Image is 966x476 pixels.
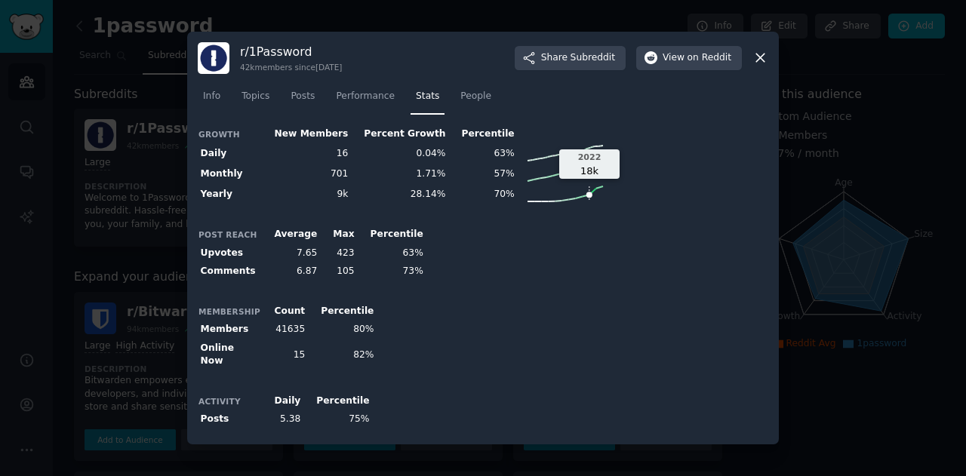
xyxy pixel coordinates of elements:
div: 42k members since [DATE] [240,62,342,72]
td: 423 [320,244,357,263]
span: on Reddit [688,51,731,65]
img: 1Password [198,42,229,74]
span: Performance [336,90,395,103]
th: Monthly [198,164,261,184]
td: 82% [308,339,377,370]
th: Upvotes [198,244,261,263]
td: 5.38 [261,410,303,429]
td: 0.04% [351,143,448,164]
td: 80% [308,321,377,339]
h3: Post Reach [198,229,260,240]
span: View [663,51,731,65]
th: Online Now [198,339,261,370]
th: New Members [261,124,351,143]
td: 73% [357,263,426,281]
a: Info [198,84,226,115]
td: 70% [448,184,517,204]
td: 28.14% [351,184,448,204]
span: Posts [291,90,315,103]
td: 57% [448,164,517,184]
span: Info [203,90,220,103]
span: People [460,90,491,103]
h3: Activity [198,396,260,407]
h3: r/ 1Password [240,44,342,60]
button: Viewon Reddit [636,46,742,70]
th: Posts [198,410,261,429]
a: Topics [236,84,275,115]
th: Percent Growth [351,124,448,143]
h3: Membership [198,306,260,317]
a: Performance [331,84,400,115]
span: Topics [241,90,269,103]
th: Count [261,302,308,321]
th: Daily [261,392,303,410]
th: Average [261,226,320,244]
td: 701 [261,164,351,184]
th: Percentile [448,124,517,143]
th: Percentile [357,226,426,244]
a: Stats [411,84,445,115]
a: Posts [285,84,320,115]
td: 9k [261,184,351,204]
td: 6.87 [261,263,320,281]
span: Stats [416,90,439,103]
span: Share [541,51,615,65]
a: People [455,84,497,115]
th: Percentile [303,392,372,410]
span: Subreddit [571,51,615,65]
td: 63% [448,143,517,164]
th: Members [198,321,261,339]
th: Comments [198,263,261,281]
th: Yearly [198,184,261,204]
td: 63% [357,244,426,263]
td: 16 [261,143,351,164]
td: 105 [320,263,357,281]
td: 15 [261,339,308,370]
th: Daily [198,143,261,164]
td: 7.65 [261,244,320,263]
td: 41635 [261,321,308,339]
td: 1.71% [351,164,448,184]
th: Percentile [308,302,377,321]
th: Max [320,226,357,244]
h3: Growth [198,129,260,140]
button: ShareSubreddit [515,46,626,70]
td: 75% [303,410,372,429]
